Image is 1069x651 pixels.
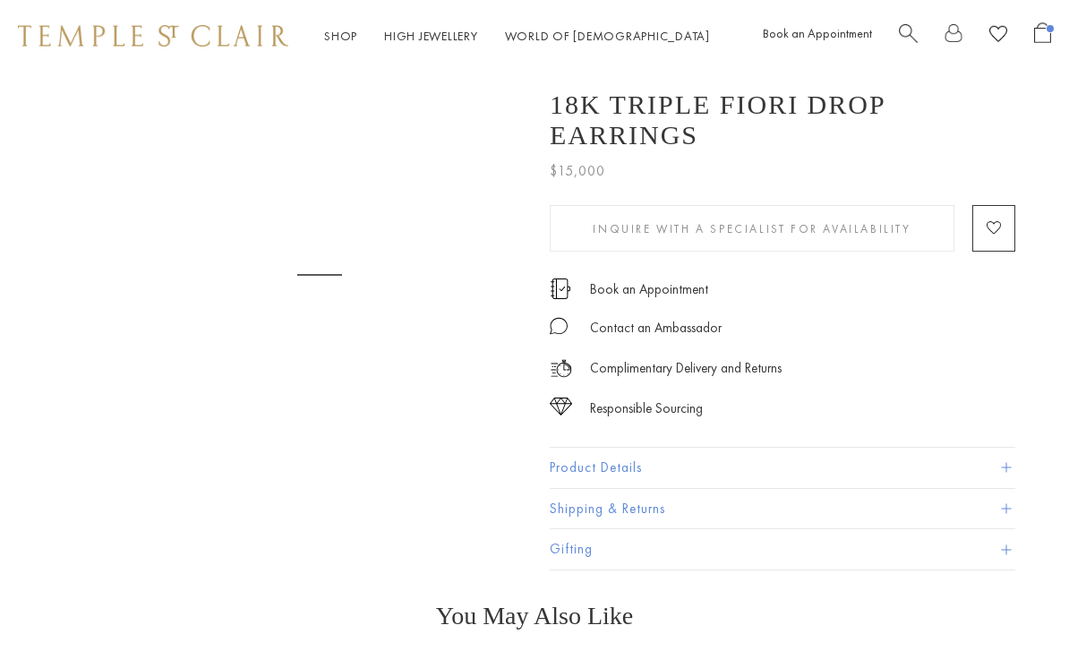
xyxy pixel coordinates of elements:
[384,28,478,44] a: High JewelleryHigh Jewellery
[324,25,710,47] nav: Main navigation
[899,22,918,50] a: Search
[550,448,1015,488] button: Product Details
[593,221,911,236] span: Inquire With A Specialist for Availability
[1034,22,1051,50] a: Open Shopping Bag
[18,25,288,47] img: Temple St. Clair
[324,28,357,44] a: ShopShop
[550,357,572,380] img: icon_delivery.svg
[550,529,1015,570] button: Gifting
[550,317,568,335] img: MessageIcon-01_2.svg
[550,159,605,183] span: $15,000
[505,28,710,44] a: World of [DEMOGRAPHIC_DATA]World of [DEMOGRAPHIC_DATA]
[550,205,954,252] button: Inquire With A Specialist for Availability
[989,22,1007,50] a: View Wishlist
[590,279,708,299] a: Book an Appointment
[550,489,1015,529] button: Shipping & Returns
[590,317,722,339] div: Contact an Ambassador
[979,567,1051,633] iframe: Gorgias live chat messenger
[72,602,997,630] h3: You May Also Like
[550,398,572,415] img: icon_sourcing.svg
[763,25,872,41] a: Book an Appointment
[590,357,782,380] p: Complimentary Delivery and Returns
[550,90,1015,150] h1: 18K Triple Fiori Drop Earrings
[550,278,571,299] img: icon_appointment.svg
[590,398,703,420] div: Responsible Sourcing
